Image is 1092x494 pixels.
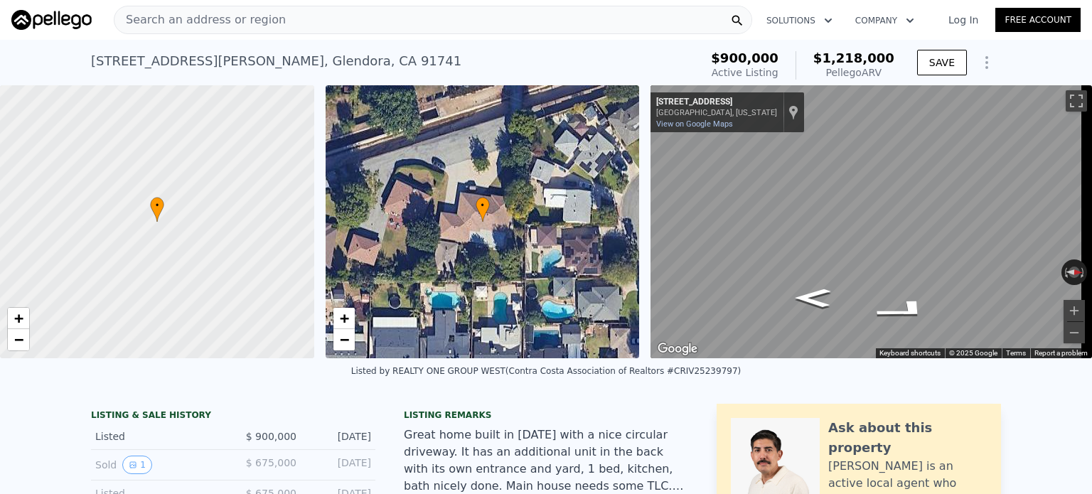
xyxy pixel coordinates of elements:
[931,13,995,27] a: Log In
[1061,259,1069,285] button: Rotate counterclockwise
[8,329,29,350] a: Zoom out
[333,329,355,350] a: Zoom out
[1061,267,1088,279] button: Reset the view
[654,340,701,358] a: Open this area in Google Maps (opens a new window)
[844,8,926,33] button: Company
[973,48,1001,77] button: Show Options
[788,104,798,120] a: Show location on map
[1066,90,1087,112] button: Toggle fullscreen view
[995,8,1081,32] a: Free Account
[122,456,152,474] button: View historical data
[11,10,92,30] img: Pellego
[852,294,957,327] path: Go Northeast, Forestdale Ave
[8,308,29,329] a: Zoom in
[651,85,1092,358] div: Street View
[656,97,777,108] div: [STREET_ADDRESS]
[308,429,371,444] div: [DATE]
[150,197,164,222] div: •
[339,309,348,327] span: +
[339,331,348,348] span: −
[351,366,741,376] div: Listed by REALTY ONE GROUP WEST (Contra Costa Association of Realtors #CRIV25239797)
[404,409,688,421] div: Listing remarks
[755,8,844,33] button: Solutions
[1064,322,1085,343] button: Zoom out
[656,108,777,117] div: [GEOGRAPHIC_DATA], [US_STATE]
[308,456,371,474] div: [DATE]
[476,197,490,222] div: •
[150,199,164,212] span: •
[813,65,894,80] div: Pellego ARV
[246,457,296,468] span: $ 675,000
[828,418,987,458] div: Ask about this property
[1080,259,1088,285] button: Rotate clockwise
[949,349,997,357] span: © 2025 Google
[712,67,778,78] span: Active Listing
[95,429,222,444] div: Listed
[780,284,846,312] path: Go South, Forestdale Ave
[1006,349,1026,357] a: Terms (opens in new tab)
[917,50,967,75] button: SAVE
[114,11,286,28] span: Search an address or region
[656,119,733,129] a: View on Google Maps
[1034,349,1088,357] a: Report a problem
[476,199,490,212] span: •
[879,348,941,358] button: Keyboard shortcuts
[813,50,894,65] span: $1,218,000
[91,409,375,424] div: LISTING & SALE HISTORY
[14,309,23,327] span: +
[711,50,778,65] span: $900,000
[1064,300,1085,321] button: Zoom in
[91,51,461,71] div: [STREET_ADDRESS][PERSON_NAME] , Glendora , CA 91741
[333,308,355,329] a: Zoom in
[246,431,296,442] span: $ 900,000
[654,340,701,358] img: Google
[95,456,222,474] div: Sold
[651,85,1092,358] div: Map
[14,331,23,348] span: −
